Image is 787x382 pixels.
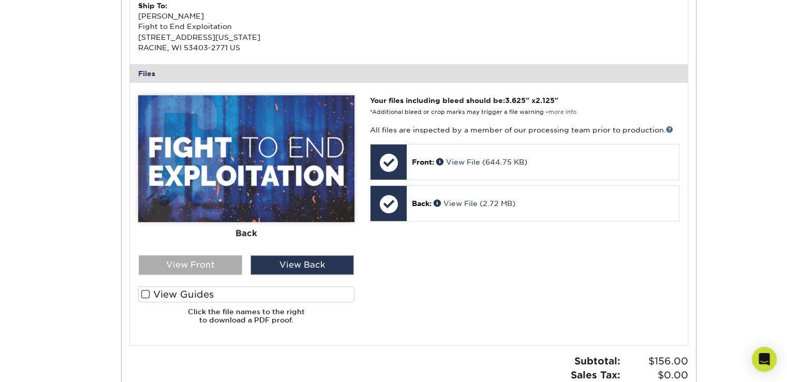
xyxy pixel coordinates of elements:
[548,109,576,115] a: more info
[139,255,242,275] div: View Front
[138,222,354,245] div: Back
[623,354,688,369] span: $156.00
[752,347,777,372] div: Open Intercom Messenger
[571,369,620,380] strong: Sales Tax:
[130,64,688,83] div: Files
[505,96,526,105] span: 3.625
[370,109,576,115] small: *Additional bleed or crop marks may trigger a file warning –
[412,158,434,166] span: Front:
[536,96,555,105] span: 2.125
[412,199,432,208] span: Back:
[434,199,515,208] a: View File (2.72 MB)
[138,2,167,10] strong: Ship To:
[138,286,354,302] label: View Guides
[138,1,409,53] div: [PERSON_NAME] Fight to End Exploitation [STREET_ADDRESS][US_STATE] RACINE, WI 53403-2771 US
[436,158,527,166] a: View File (644.75 KB)
[250,255,354,275] div: View Back
[370,125,679,135] p: All files are inspected by a member of our processing team prior to production.
[370,96,558,105] strong: Your files including bleed should be: " x "
[138,307,354,333] h6: Click the file names to the right to download a PDF proof.
[574,355,620,366] strong: Subtotal:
